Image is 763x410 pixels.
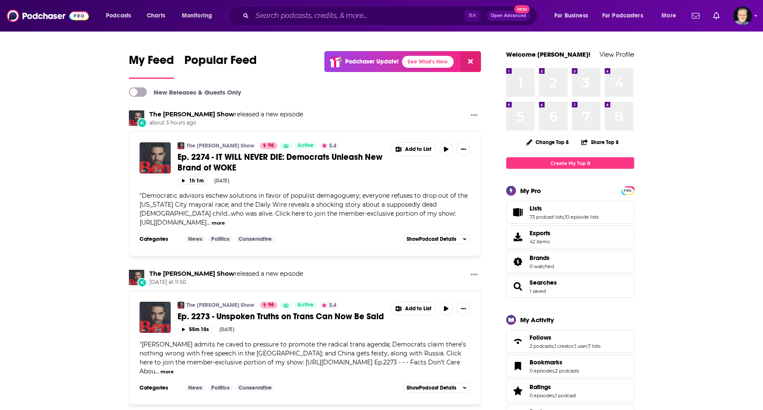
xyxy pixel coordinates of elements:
[514,5,530,13] span: New
[487,11,530,21] button: Open AdvancedNew
[178,302,184,309] img: The Ben Shapiro Show
[688,9,703,23] a: Show notifications dropdown
[405,146,431,153] span: Add to List
[574,343,587,349] a: 1 user
[212,219,225,227] button: more
[252,9,464,23] input: Search podcasts, credits, & more...
[530,205,599,212] a: Lists
[574,343,574,349] span: ,
[129,87,241,97] a: New Releases & Guests Only
[178,311,384,322] span: Ep. 2273 - Unspoken Truths on Trans Can Now Be Said
[521,137,574,147] button: Change Top 8
[457,302,470,315] button: Show More Button
[530,383,576,391] a: Ratings
[530,254,550,262] span: Brands
[554,10,588,22] span: For Business
[467,270,481,280] button: Show More Button
[260,142,277,149] a: 96
[140,142,171,173] img: Ep. 2274 - IT WILL NEVER DIE: Democrats Unleash New Brand of WOKE
[186,302,254,309] a: The [PERSON_NAME] Show
[140,302,171,333] img: Ep. 2273 - Unspoken Truths on Trans Can Now Be Said
[553,343,554,349] span: ,
[554,393,555,398] span: ,
[733,6,752,25] button: Show profile menu
[506,225,634,248] a: Exports
[235,236,275,243] a: Conservative
[185,384,206,391] a: News
[178,142,184,149] img: The Ben Shapiro Show
[457,142,470,156] button: Show More Button
[655,9,687,23] button: open menu
[176,9,223,23] button: open menu
[509,335,526,347] a: Follows
[597,9,655,23] button: open menu
[530,368,554,374] a: 0 episodes
[391,143,436,156] button: Show More Button
[506,275,634,298] span: Searches
[319,302,339,309] button: 3.4
[141,9,170,23] a: Charts
[106,10,131,22] span: Podcasts
[565,214,599,220] a: 10 episode lists
[140,384,178,391] h3: Categories
[182,10,212,22] span: Monitoring
[149,270,234,277] a: The Ben Shapiro Show
[733,6,752,25] img: User Profile
[587,343,588,349] span: ,
[407,385,456,391] span: Show Podcast Details
[733,6,752,25] span: Logged in as JonesLiterary
[129,110,144,126] a: The Ben Shapiro Show
[509,385,526,397] a: Ratings
[140,236,178,243] h3: Categories
[530,214,564,220] a: 73 podcast lists
[602,10,643,22] span: For Podcasters
[129,270,144,285] a: The Ben Shapiro Show
[530,229,550,237] span: Exports
[506,250,634,273] span: Brands
[530,358,579,366] a: Bookmarks
[155,367,159,375] span: ...
[178,152,382,173] span: Ep. 2274 - IT WILL NEVER DIE: Democrats Unleash New Brand of WOKE
[530,334,551,341] span: Follows
[184,53,257,79] a: Popular Feed
[530,254,554,262] a: Brands
[297,141,314,150] span: Active
[509,360,526,372] a: Bookmarks
[530,263,554,269] a: 0 watched
[600,50,634,58] a: View Profile
[530,343,553,349] a: 2 podcasts
[403,383,470,393] button: ShowPodcast Details
[178,311,385,322] a: Ep. 2273 - Unspoken Truths on Trans Can Now Be Said
[237,6,545,26] div: Search podcasts, credits, & more...
[407,236,456,242] span: Show Podcast Details
[100,9,142,23] button: open menu
[506,157,634,169] a: Create My Top 8
[464,10,480,21] span: ⌘ K
[137,118,147,127] div: New Episode
[140,192,468,226] span: "
[140,341,466,375] span: "
[530,205,542,212] span: Lists
[186,142,254,149] a: The [PERSON_NAME] Show
[214,178,229,184] div: [DATE]
[506,201,634,224] span: Lists
[555,393,576,398] a: 1 podcast
[149,119,303,127] span: about 3 hours ago
[623,187,633,193] a: PRO
[268,141,274,150] span: 96
[506,379,634,402] span: Ratings
[402,56,454,68] a: See What's New
[554,368,555,374] span: ,
[140,341,466,375] span: [PERSON_NAME] admits he caved to pressure to promote the radical trans agenda; Democrats claim th...
[391,302,436,315] button: Show More Button
[506,330,634,353] span: Follows
[297,301,314,309] span: Active
[294,142,317,149] a: Active
[491,14,526,18] span: Open Advanced
[548,9,599,23] button: open menu
[140,192,468,226] span: Democratic advisors eschew solutions in favor of populist demagoguery; everyone refuses to drop o...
